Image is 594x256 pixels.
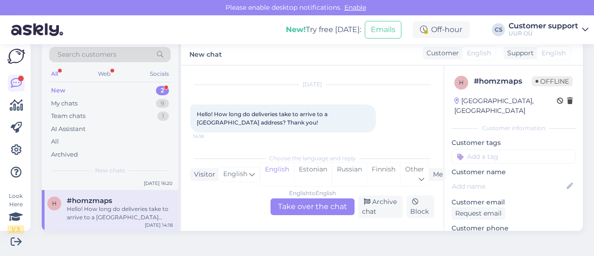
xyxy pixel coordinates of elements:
[95,166,125,175] span: New chats
[49,68,60,80] div: All
[509,22,578,30] div: Customer support
[197,111,329,126] span: Hello! How long do deliveries take to arrive to a [GEOGRAPHIC_DATA] address? Thank you!
[58,50,116,59] span: Search customers
[405,165,424,173] span: Other
[542,48,566,58] span: English
[509,30,578,37] div: UUR OÜ
[145,222,173,229] div: [DATE] 14:18
[223,169,247,179] span: English
[504,48,534,58] div: Support
[286,25,306,34] b: New!
[492,23,505,36] div: CS
[7,49,25,64] img: Askly Logo
[367,163,400,186] div: Finnish
[454,96,557,116] div: [GEOGRAPHIC_DATA], [GEOGRAPHIC_DATA]
[332,163,367,186] div: Russian
[144,180,173,187] div: [DATE] 16:20
[452,223,575,233] p: Customer phone
[189,47,222,59] label: New chat
[96,68,112,80] div: Web
[51,112,85,121] div: Team chats
[190,170,215,179] div: Visitor
[7,225,24,234] div: 1 / 3
[51,150,78,159] div: Archived
[407,196,434,218] div: Block
[51,137,59,146] div: All
[193,133,228,140] span: 14:18
[7,192,24,234] div: Look Here
[51,99,77,108] div: My chats
[423,48,459,58] div: Customer
[51,125,85,134] div: AI Assistant
[452,207,505,220] div: Request email
[52,200,57,207] span: h
[190,80,434,89] div: [DATE]
[289,189,336,197] div: English to English
[452,197,575,207] p: Customer email
[67,205,173,222] div: Hello! How long do deliveries take to arrive to a [GEOGRAPHIC_DATA] address? Thank you!
[190,154,434,163] div: Choose the language and reply
[260,163,294,186] div: English
[459,79,464,86] span: h
[474,76,532,87] div: # homzmaps
[509,22,588,37] a: Customer supportUUR OÜ
[156,99,169,108] div: 9
[452,181,565,191] input: Add name
[51,86,65,95] div: New
[294,163,332,186] div: Estonian
[271,198,355,215] div: Take over the chat
[452,167,575,177] p: Customer name
[67,197,112,205] span: #homzmaps
[413,21,470,38] div: Off-hour
[429,170,443,179] div: Me
[365,21,401,39] button: Emails
[452,150,575,164] input: Add a tag
[157,112,169,121] div: 1
[452,124,575,132] div: Customer information
[148,68,171,80] div: Socials
[452,138,575,148] p: Customer tags
[156,86,169,95] div: 2
[342,3,369,12] span: Enable
[358,196,403,218] div: Archive chat
[532,76,573,86] span: Offline
[286,24,361,35] div: Try free [DATE]:
[467,48,491,58] span: English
